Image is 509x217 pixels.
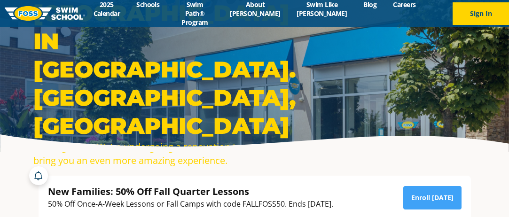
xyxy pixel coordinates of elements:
[453,2,509,25] button: Sign In
[403,186,462,209] a: Enroll [DATE]
[48,185,333,198] div: New Families: 50% Off Fall Quarter Lessons
[5,6,85,21] img: FOSS Swim School Logo
[48,198,333,210] div: 50% Off Once-A-Week Lessons or Fall Camps with code FALLFOSS50. Ends [DATE].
